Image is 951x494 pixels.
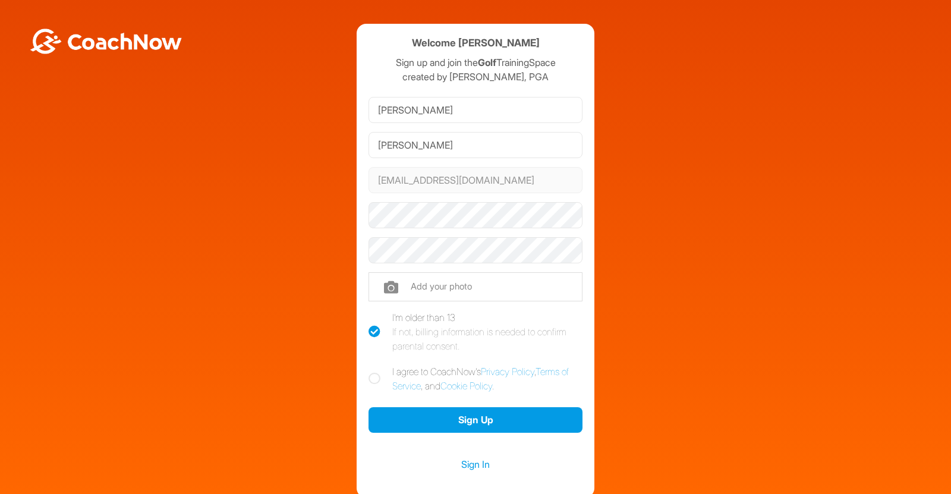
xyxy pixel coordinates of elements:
[369,70,582,84] p: created by [PERSON_NAME], PGA
[392,310,582,353] div: I'm older than 13
[369,457,582,472] a: Sign In
[369,97,582,123] input: First Name
[392,325,582,353] div: If not, billing information is needed to confirm parental consent.
[478,56,496,68] strong: Golf
[392,366,569,392] a: Terms of Service
[369,364,582,393] label: I agree to CoachNow's , , and .
[369,55,582,70] p: Sign up and join the TrainingSpace
[481,366,534,377] a: Privacy Policy
[440,380,492,392] a: Cookie Policy
[369,132,582,158] input: Last Name
[369,407,582,433] button: Sign Up
[369,167,582,193] input: Email
[29,29,183,54] img: BwLJSsUCoWCh5upNqxVrqldRgqLPVwmV24tXu5FoVAoFEpwwqQ3VIfuoInZCoVCoTD4vwADAC3ZFMkVEQFDAAAAAElFTkSuQmCC
[412,36,540,51] h4: Welcome [PERSON_NAME]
